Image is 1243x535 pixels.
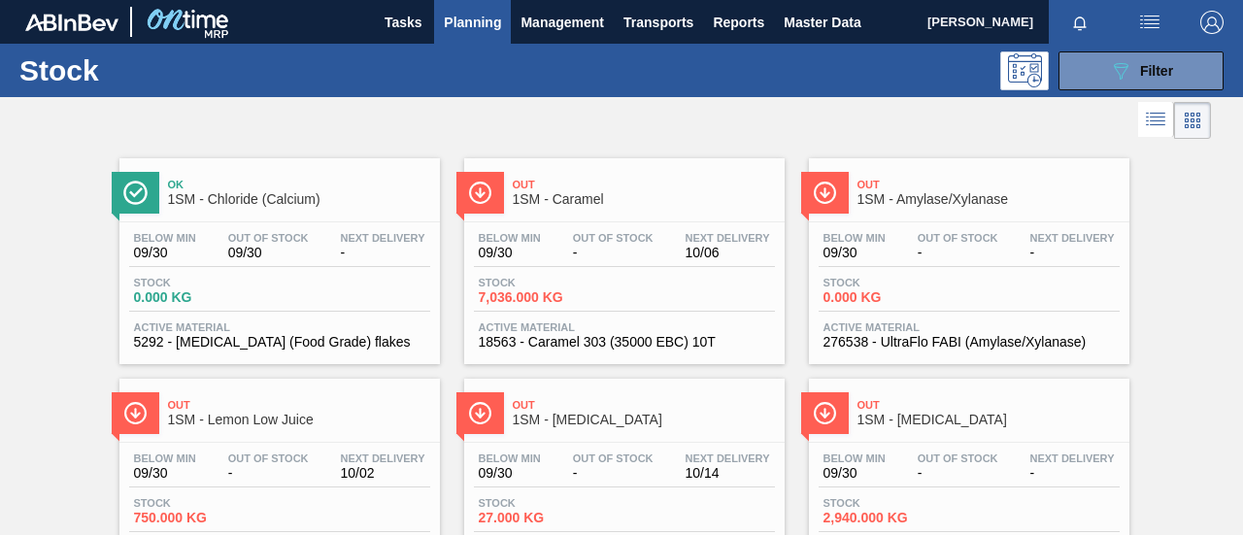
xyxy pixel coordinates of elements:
[573,466,654,481] span: -
[479,335,770,350] span: 18563 - Caramel 303 (35000 EBC) 10T
[1200,11,1224,34] img: Logout
[341,452,425,464] span: Next Delivery
[573,452,654,464] span: Out Of Stock
[918,452,998,464] span: Out Of Stock
[123,401,148,425] img: Ícone
[134,335,425,350] span: 5292 - Calcium Chloride (Food Grade) flakes
[168,192,430,207] span: 1SM - Chloride (Calcium)
[168,179,430,190] span: Ok
[134,497,270,509] span: Stock
[918,232,998,244] span: Out Of Stock
[479,277,615,288] span: Stock
[134,321,425,333] span: Active Material
[134,511,270,525] span: 750.000 KG
[513,413,775,427] span: 1SM - Magnesium Oxide
[1049,9,1111,36] button: Notifications
[1140,63,1173,79] span: Filter
[713,11,764,34] span: Reports
[134,466,196,481] span: 09/30
[228,232,309,244] span: Out Of Stock
[813,181,837,205] img: Ícone
[857,413,1120,427] span: 1SM - Lactic Acid
[513,192,775,207] span: 1SM - Caramel
[857,399,1120,411] span: Out
[823,232,886,244] span: Below Min
[134,452,196,464] span: Below Min
[1030,246,1115,260] span: -
[823,321,1115,333] span: Active Material
[686,232,770,244] span: Next Delivery
[823,335,1115,350] span: 276538 - UltraFlo FABI (Amylase/Xylanase)
[468,181,492,205] img: Ícone
[686,246,770,260] span: 10/06
[823,466,886,481] span: 09/30
[19,59,287,82] h1: Stock
[444,11,501,34] span: Planning
[134,246,196,260] span: 09/30
[1000,51,1049,90] div: Programming: no user selected
[823,511,959,525] span: 2,940.000 KG
[123,181,148,205] img: Ícone
[823,246,886,260] span: 09/30
[857,179,1120,190] span: Out
[341,466,425,481] span: 10/02
[341,232,425,244] span: Next Delivery
[823,277,959,288] span: Stock
[228,466,309,481] span: -
[686,452,770,464] span: Next Delivery
[1138,102,1174,139] div: List Vision
[134,290,270,305] span: 0.000 KG
[513,399,775,411] span: Out
[918,466,998,481] span: -
[228,246,309,260] span: 09/30
[794,144,1139,364] a: ÍconeOut1SM - Amylase/XylanaseBelow Min09/30Out Of Stock-Next Delivery-Stock0.000 KGActive Materi...
[918,246,998,260] span: -
[479,466,541,481] span: 09/30
[341,246,425,260] span: -
[468,401,492,425] img: Ícone
[450,144,794,364] a: ÍconeOut1SM - CaramelBelow Min09/30Out Of Stock-Next Delivery10/06Stock7,036.000 KGActive Materia...
[479,321,770,333] span: Active Material
[134,277,270,288] span: Stock
[1030,232,1115,244] span: Next Delivery
[382,11,424,34] span: Tasks
[686,466,770,481] span: 10/14
[25,14,118,31] img: TNhmsLtSVTkK8tSr43FrP2fwEKptu5GPRR3wAAAABJRU5ErkJggg==
[479,497,615,509] span: Stock
[823,497,959,509] span: Stock
[623,11,693,34] span: Transports
[1030,452,1115,464] span: Next Delivery
[168,399,430,411] span: Out
[228,452,309,464] span: Out Of Stock
[1030,466,1115,481] span: -
[479,511,615,525] span: 27.000 KG
[823,290,959,305] span: 0.000 KG
[105,144,450,364] a: ÍconeOk1SM - Chloride (Calcium)Below Min09/30Out Of Stock09/30Next Delivery-Stock0.000 KGActive M...
[479,232,541,244] span: Below Min
[813,401,837,425] img: Ícone
[521,11,604,34] span: Management
[573,246,654,260] span: -
[823,452,886,464] span: Below Min
[479,246,541,260] span: 09/30
[479,452,541,464] span: Below Min
[134,232,196,244] span: Below Min
[513,179,775,190] span: Out
[1058,51,1224,90] button: Filter
[857,192,1120,207] span: 1SM - Amylase/Xylanase
[479,290,615,305] span: 7,036.000 KG
[168,413,430,427] span: 1SM - Lemon Low Juice
[573,232,654,244] span: Out Of Stock
[1174,102,1211,139] div: Card Vision
[1138,11,1161,34] img: userActions
[784,11,860,34] span: Master Data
